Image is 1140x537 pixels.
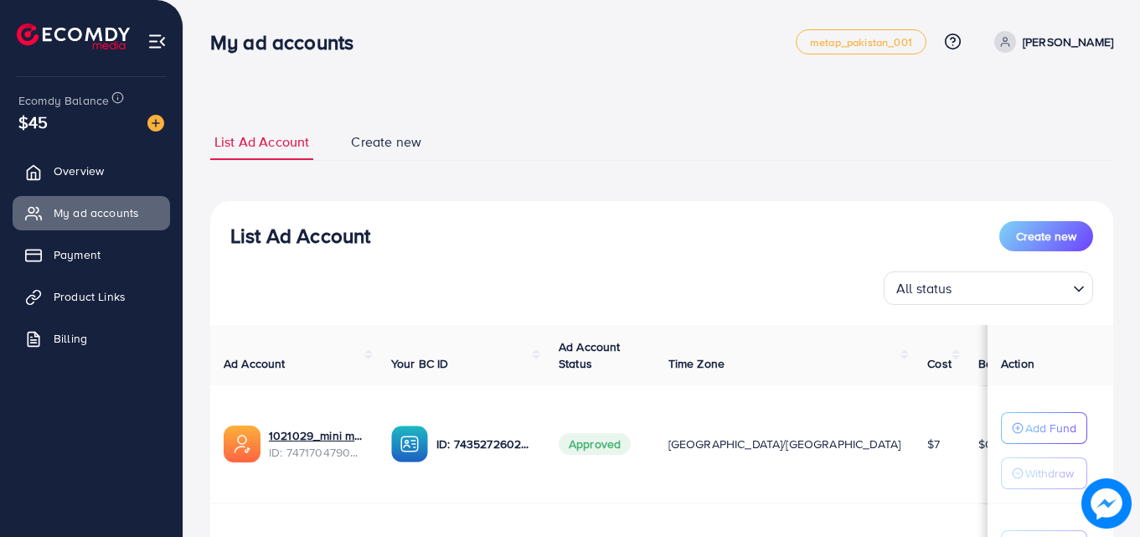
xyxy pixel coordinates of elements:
[391,426,428,462] img: ic-ba-acc.ded83a64.svg
[810,37,912,48] span: metap_pakistan_001
[224,426,260,462] img: ic-ads-acc.e4c84228.svg
[269,444,364,461] span: ID: 7471704790297444353
[391,355,449,372] span: Your BC ID
[54,163,104,179] span: Overview
[230,224,370,248] h3: List Ad Account
[796,29,926,54] a: metap_pakistan_001
[13,196,170,230] a: My ad accounts
[1001,412,1087,444] button: Add Fund
[1016,228,1076,245] span: Create new
[884,271,1093,305] div: Search for option
[927,355,952,372] span: Cost
[893,276,956,301] span: All status
[13,280,170,313] a: Product Links
[17,23,130,49] img: logo
[54,204,139,221] span: My ad accounts
[54,288,126,305] span: Product Links
[269,427,364,444] a: 1021029_mini mart_1739641842912
[559,433,631,455] span: Approved
[957,273,1066,301] input: Search for option
[436,434,532,454] p: ID: 7435272602769276944
[1081,478,1132,529] img: image
[214,132,309,152] span: List Ad Account
[1001,457,1087,489] button: Withdraw
[269,427,364,462] div: <span class='underline'>1021029_mini mart_1739641842912</span></br>7471704790297444353
[13,238,170,271] a: Payment
[13,154,170,188] a: Overview
[351,132,421,152] span: Create new
[1025,418,1076,438] p: Add Fund
[927,436,940,452] span: $7
[18,110,48,134] span: $45
[988,31,1113,53] a: [PERSON_NAME]
[54,246,101,263] span: Payment
[1001,355,1034,372] span: Action
[18,92,109,109] span: Ecomdy Balance
[668,355,725,372] span: Time Zone
[13,322,170,355] a: Billing
[224,355,286,372] span: Ad Account
[999,221,1093,251] button: Create new
[1025,463,1074,483] p: Withdraw
[559,338,621,372] span: Ad Account Status
[54,330,87,347] span: Billing
[210,30,367,54] h3: My ad accounts
[147,32,167,51] img: menu
[668,436,901,452] span: [GEOGRAPHIC_DATA]/[GEOGRAPHIC_DATA]
[1023,32,1113,52] p: [PERSON_NAME]
[147,115,164,132] img: image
